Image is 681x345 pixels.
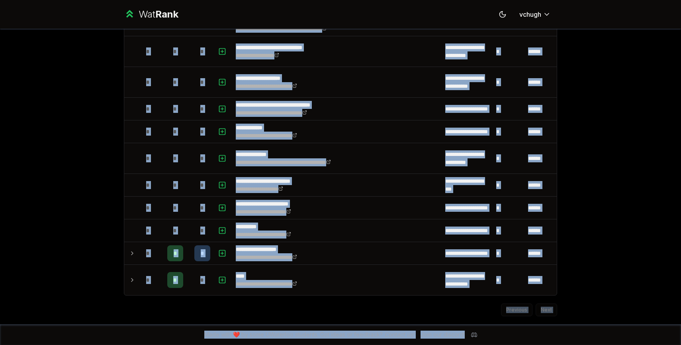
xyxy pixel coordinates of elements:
div: Wat [139,8,178,21]
a: Contact us! [384,331,414,338]
a: WatRank [124,8,178,21]
span: Made with ❤️ by some UWaterloo students. Got ideas or feedback? [204,331,414,339]
span: Rank [155,8,178,20]
span: vchugh [519,10,541,19]
div: Join our discord! [421,331,465,339]
button: vchugh [513,7,557,22]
